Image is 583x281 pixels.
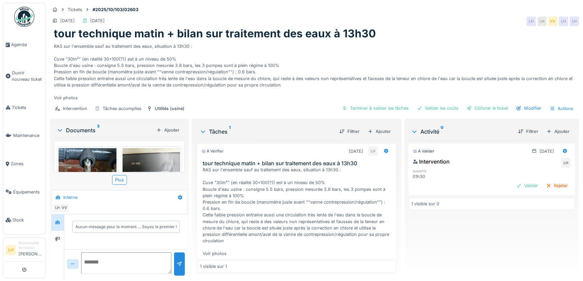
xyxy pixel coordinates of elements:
[12,104,43,111] span: Tickets
[559,16,568,26] div: LH
[19,240,43,260] li: [PERSON_NAME]
[54,40,575,101] div: RAS sur l'ensemble sauf au traitement des eaux, situation à 13h30 : Cuve "30m²" (en réalité 30+10...
[413,148,434,154] div: À valider
[155,105,184,112] div: Utilités (usine)
[547,104,576,113] div: Actions
[201,148,224,154] div: À vérifier
[411,201,439,207] div: 1 visible sur 0
[368,146,378,156] div: LH
[153,126,182,135] div: Ajouter
[203,167,393,257] div: RAS sur l'ensemble sauf au traitement des eaux, situation à 13h30 : Cuve "30m²" (en réalité 30+10...
[365,260,392,269] div: Valider
[63,105,87,112] div: Intervention
[513,181,541,190] div: Valider
[68,6,82,13] div: Tickets
[3,59,45,94] a: Ouvrir nouveau ticket
[464,104,511,113] div: Clôturer le ticket
[337,127,362,136] div: Filtrer
[537,16,547,26] div: LH
[123,148,180,225] img: f0xstmhp8s4qhc4286ukjf1ud0ft
[413,173,464,180] div: 01h30
[12,217,43,223] span: Stock
[97,126,100,134] sup: 3
[365,127,393,136] div: Ajouter
[543,181,571,190] div: Rejeter
[59,148,116,225] img: wu8oxzee6zgg3wgtp12iqqgjrnuz
[339,104,411,113] div: Terminer & valider les tâches
[6,240,43,261] a: LH Responsable technicien[PERSON_NAME]
[103,105,141,112] div: Tâches accomplies
[548,16,557,26] div: VV
[3,94,45,122] a: Tickets
[513,104,544,113] div: Modifier
[11,161,43,167] span: Zones
[544,127,572,136] div: Ajouter
[441,128,444,136] sup: 0
[203,160,393,167] h3: tour technique matin + bilan sur traitement des eaux à 13h30
[411,128,513,136] div: Activité
[413,169,464,173] h6: quantité
[3,206,45,234] a: Stock
[200,264,227,270] div: 1 visible sur 1
[413,157,450,166] div: Intervention
[540,148,554,154] div: [DATE]
[14,7,34,27] img: Badge_color-CXgf-gQk.svg
[515,127,541,136] div: Filtrer
[3,178,45,206] a: Équipements
[3,31,45,59] a: Agenda
[349,148,363,154] div: [DATE]
[561,158,571,168] div: LH
[13,132,43,139] span: Maintenance
[53,203,62,213] div: LH
[570,16,579,26] div: LH
[54,27,376,40] h1: tour technique matin + bilan sur traitement des eaux à 13h30
[3,150,45,178] a: Zones
[90,17,105,24] div: [DATE]
[75,224,177,230] div: Aucun message pour le moment … Soyez le premier !
[112,175,127,185] div: Plus
[526,16,536,26] div: LH
[13,189,43,195] span: Équipements
[6,245,16,255] li: LH
[19,240,43,251] div: Responsable technicien
[63,194,77,201] div: Interne
[60,17,75,24] div: [DATE]
[57,126,153,134] div: Documents
[3,121,45,150] a: Maintenance
[90,6,141,13] strong: #2025/10/103/02603
[414,104,461,113] div: Valider les coûts
[60,203,69,213] div: VV
[12,70,43,82] span: Ouvrir nouveau ticket
[200,128,334,136] div: Tâches
[229,128,231,136] sup: 1
[11,41,43,48] span: Agenda
[201,260,211,269] div: LH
